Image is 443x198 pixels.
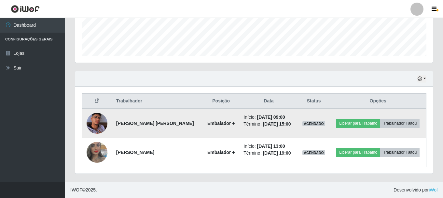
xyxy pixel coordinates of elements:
[116,150,154,155] strong: [PERSON_NAME]
[302,121,325,126] span: AGENDADO
[302,150,325,155] span: AGENDADO
[298,94,330,109] th: Status
[380,119,420,128] button: Trabalhador Faltou
[330,94,426,109] th: Opções
[429,187,438,192] a: iWof
[240,94,298,109] th: Data
[394,187,438,193] span: Desenvolvido por
[263,150,291,156] time: [DATE] 19:00
[202,94,240,109] th: Posição
[263,121,291,127] time: [DATE] 15:00
[207,121,235,126] strong: Embalador +
[257,114,285,120] time: [DATE] 09:00
[112,94,202,109] th: Trabalhador
[336,148,380,157] button: Liberar para Trabalho
[243,121,294,128] li: Término:
[11,5,40,13] img: CoreUI Logo
[70,187,97,193] span: © 2025 .
[243,143,294,150] li: Início:
[87,105,107,142] img: 1712980533398.jpeg
[87,134,107,171] img: 1653531676872.jpeg
[336,119,380,128] button: Liberar para Trabalho
[243,150,294,157] li: Término:
[257,144,285,149] time: [DATE] 13:00
[70,187,82,192] span: IWOF
[116,121,194,126] strong: [PERSON_NAME] [PERSON_NAME]
[243,114,294,121] li: Início:
[380,148,420,157] button: Trabalhador Faltou
[207,150,235,155] strong: Embalador +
